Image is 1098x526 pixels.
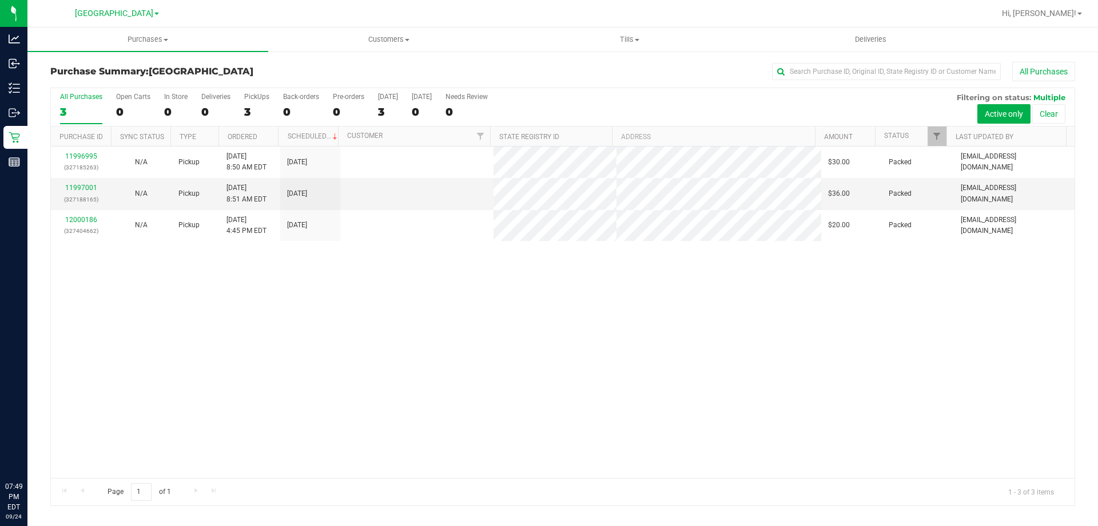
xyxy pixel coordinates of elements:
[889,157,912,168] span: Packed
[1033,93,1065,102] span: Multiple
[1032,104,1065,124] button: Clear
[471,126,490,146] a: Filter
[135,158,148,166] span: Not Applicable
[178,188,200,199] span: Pickup
[11,434,46,469] iframe: Resource center
[5,481,22,512] p: 07:49 PM EDT
[149,66,253,77] span: [GEOGRAPHIC_DATA]
[378,93,398,101] div: [DATE]
[283,93,319,101] div: Back-orders
[131,483,152,501] input: 1
[956,133,1013,141] a: Last Updated By
[98,483,180,501] span: Page of 1
[201,105,230,118] div: 0
[58,194,104,205] p: (327188165)
[178,157,200,168] span: Pickup
[1002,9,1076,18] span: Hi, [PERSON_NAME]!
[65,216,97,224] a: 12000186
[1012,62,1075,81] button: All Purchases
[178,220,200,231] span: Pickup
[977,104,1031,124] button: Active only
[60,93,102,101] div: All Purchases
[116,105,150,118] div: 0
[999,483,1063,500] span: 1 - 3 of 3 items
[244,105,269,118] div: 3
[445,105,488,118] div: 0
[226,183,266,204] span: [DATE] 8:51 AM EDT
[412,93,432,101] div: [DATE]
[226,215,266,236] span: [DATE] 4:45 PM EDT
[9,33,20,45] inline-svg: Analytics
[828,157,850,168] span: $30.00
[288,132,340,140] a: Scheduled
[347,132,383,140] a: Customer
[772,63,1001,80] input: Search Purchase ID, Original ID, State Registry ID or Customer Name...
[9,132,20,143] inline-svg: Retail
[59,133,103,141] a: Purchase ID
[287,157,307,168] span: [DATE]
[889,220,912,231] span: Packed
[828,220,850,231] span: $20.00
[333,105,364,118] div: 0
[412,105,432,118] div: 0
[58,162,104,173] p: (327185263)
[333,93,364,101] div: Pre-orders
[283,105,319,118] div: 0
[510,34,749,45] span: Tills
[60,105,102,118] div: 3
[287,188,307,199] span: [DATE]
[116,93,150,101] div: Open Carts
[287,220,307,231] span: [DATE]
[135,188,148,199] button: N/A
[889,188,912,199] span: Packed
[226,151,266,173] span: [DATE] 8:50 AM EDT
[50,66,392,77] h3: Purchase Summary:
[824,133,853,141] a: Amount
[58,226,104,236] p: (327404662)
[135,220,148,231] button: N/A
[5,512,22,521] p: 09/24
[840,34,902,45] span: Deliveries
[244,93,269,101] div: PickUps
[9,58,20,69] inline-svg: Inbound
[961,151,1068,173] span: [EMAIL_ADDRESS][DOMAIN_NAME]
[928,126,946,146] a: Filter
[961,215,1068,236] span: [EMAIL_ADDRESS][DOMAIN_NAME]
[9,107,20,118] inline-svg: Outbound
[135,221,148,229] span: Not Applicable
[750,27,991,52] a: Deliveries
[228,133,257,141] a: Ordered
[164,93,188,101] div: In Store
[135,189,148,197] span: Not Applicable
[509,27,750,52] a: Tills
[961,183,1068,204] span: [EMAIL_ADDRESS][DOMAIN_NAME]
[27,34,268,45] span: Purchases
[612,126,815,147] th: Address
[180,133,196,141] a: Type
[65,152,97,160] a: 11996995
[499,133,559,141] a: State Registry ID
[9,82,20,94] inline-svg: Inventory
[164,105,188,118] div: 0
[957,93,1031,102] span: Filtering on status:
[9,156,20,168] inline-svg: Reports
[201,93,230,101] div: Deliveries
[445,93,488,101] div: Needs Review
[75,9,153,18] span: [GEOGRAPHIC_DATA]
[268,27,509,52] a: Customers
[378,105,398,118] div: 3
[269,34,508,45] span: Customers
[884,132,909,140] a: Status
[828,188,850,199] span: $36.00
[135,157,148,168] button: N/A
[27,27,268,52] a: Purchases
[65,184,97,192] a: 11997001
[120,133,164,141] a: Sync Status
